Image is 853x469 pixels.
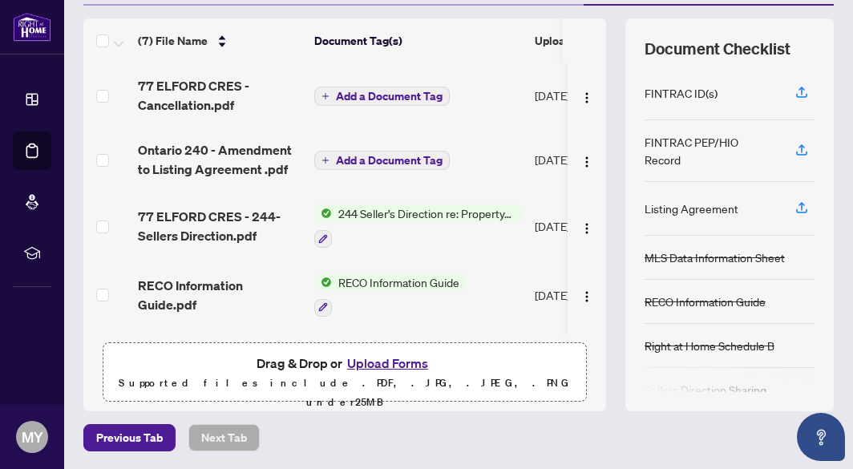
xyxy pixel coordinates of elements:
[314,204,332,222] img: Status Icon
[314,273,466,317] button: Status IconRECO Information Guide
[314,204,522,248] button: Status Icon244 Seller’s Direction re: Property/Offers
[574,213,600,239] button: Logo
[336,155,443,166] span: Add a Document Tag
[580,91,593,104] img: Logo
[321,92,329,100] span: plus
[645,293,766,310] div: RECO Information Guide
[83,424,176,451] button: Previous Tab
[314,273,332,291] img: Status Icon
[138,32,208,50] span: (7) File Name
[574,83,600,108] button: Logo
[103,343,586,422] span: Drag & Drop orUpload FormsSupported files include .PDF, .JPG, .JPEG, .PNG under25MB
[314,87,450,106] button: Add a Document Tag
[797,413,845,461] button: Open asap
[336,91,443,102] span: Add a Document Tag
[22,426,43,448] span: MY
[580,156,593,168] img: Logo
[528,261,637,330] td: [DATE]
[321,156,329,164] span: plus
[138,140,301,179] span: Ontario 240 - Amendment to Listing Agreement .pdf
[574,282,600,308] button: Logo
[138,76,301,115] span: 77 ELFORD CRES - Cancellation.pdf
[528,63,637,127] td: [DATE]
[332,204,522,222] span: 244 Seller’s Direction re: Property/Offers
[645,84,718,102] div: FINTRAC ID(s)
[332,273,466,291] span: RECO Information Guide
[131,18,308,63] th: (7) File Name
[528,18,637,63] th: Upload Date
[188,424,260,451] button: Next Tab
[528,330,637,398] td: [DATE]
[96,425,163,451] span: Previous Tab
[257,353,433,374] span: Drag & Drop or
[580,290,593,303] img: Logo
[528,127,637,192] td: [DATE]
[574,147,600,172] button: Logo
[645,38,790,60] span: Document Checklist
[138,207,301,245] span: 77 ELFORD CRES - 244-Sellers Direction.pdf
[645,200,738,217] div: Listing Agreement
[113,374,576,412] p: Supported files include .PDF, .JPG, .JPEG, .PNG under 25 MB
[645,337,774,354] div: Right at Home Schedule B
[13,12,51,42] img: logo
[342,353,433,374] button: Upload Forms
[645,249,785,266] div: MLS Data Information Sheet
[138,276,301,314] span: RECO Information Guide.pdf
[645,133,776,168] div: FINTRAC PEP/HIO Record
[314,86,450,107] button: Add a Document Tag
[308,18,528,63] th: Document Tag(s)
[314,150,450,171] button: Add a Document Tag
[528,192,637,261] td: [DATE]
[314,151,450,170] button: Add a Document Tag
[580,222,593,235] img: Logo
[535,32,599,50] span: Upload Date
